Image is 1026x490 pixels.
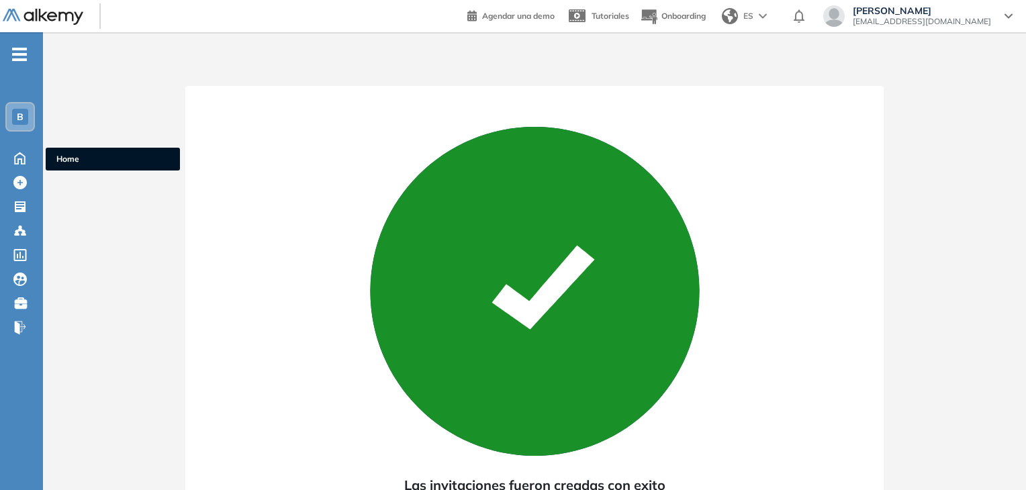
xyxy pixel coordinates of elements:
[722,8,738,24] img: world
[853,16,991,27] span: [EMAIL_ADDRESS][DOMAIN_NAME]
[592,11,629,21] span: Tutoriales
[12,53,27,56] i: -
[467,7,555,23] a: Agendar una demo
[17,111,24,122] span: B
[661,11,706,21] span: Onboarding
[959,426,1026,490] div: Widget de chat
[959,426,1026,490] iframe: Chat Widget
[56,153,169,165] span: Home
[482,11,555,21] span: Agendar una demo
[640,2,706,31] button: Onboarding
[3,9,83,26] img: Logo
[743,10,753,22] span: ES
[759,13,767,19] img: arrow
[853,5,991,16] span: [PERSON_NAME]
